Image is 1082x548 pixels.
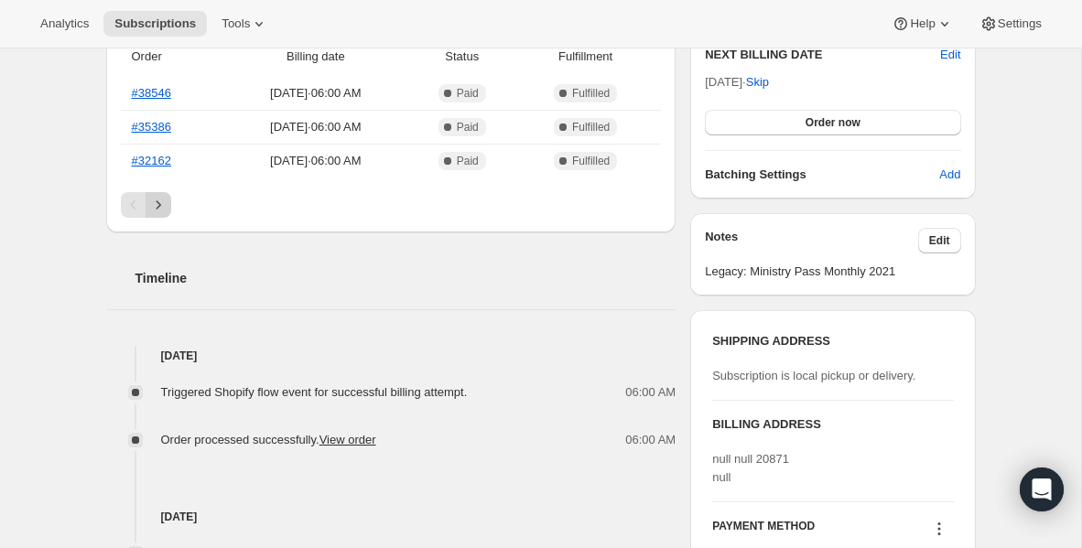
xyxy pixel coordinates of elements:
[918,228,961,253] button: Edit
[968,11,1053,37] button: Settings
[222,16,250,31] span: Tools
[712,415,953,434] h3: BILLING ADDRESS
[457,86,479,101] span: Paid
[712,452,789,484] span: null null 20871 null
[457,120,479,134] span: Paid
[132,154,171,167] a: #32162
[705,166,939,184] h6: Batching Settings
[712,369,915,382] span: Subscription is local pickup or delivery.
[146,192,171,218] button: Next
[228,152,403,170] span: [DATE] · 06:00 AM
[1020,467,1064,511] div: Open Intercom Messenger
[735,68,780,97] button: Skip
[414,48,510,66] span: Status
[103,11,207,37] button: Subscriptions
[572,86,610,101] span: Fulfilled
[121,192,662,218] nav: Pagination
[319,433,376,446] a: View order
[705,75,769,89] span: [DATE] ·
[929,233,950,248] span: Edit
[712,332,953,350] h3: SHIPPING ADDRESS
[521,48,650,66] span: Fulfillment
[572,154,610,168] span: Fulfilled
[106,508,676,526] h4: [DATE]
[228,84,403,102] span: [DATE] · 06:00 AM
[806,115,860,130] span: Order now
[746,73,769,91] span: Skip
[132,120,171,134] a: #35386
[457,154,479,168] span: Paid
[705,110,960,135] button: Order now
[940,46,960,64] button: Edit
[161,385,468,399] span: Triggered Shopify flow event for successful billing attempt.
[114,16,196,31] span: Subscriptions
[40,16,89,31] span: Analytics
[29,11,100,37] button: Analytics
[705,228,918,253] h3: Notes
[228,118,403,136] span: [DATE] · 06:00 AM
[135,269,676,287] h2: Timeline
[881,11,964,37] button: Help
[121,37,223,77] th: Order
[705,46,940,64] h2: NEXT BILLING DATE
[705,263,960,281] span: Legacy: Ministry Pass Monthly 2021
[939,166,960,184] span: Add
[161,433,376,446] span: Order processed successfully.
[998,16,1042,31] span: Settings
[211,11,279,37] button: Tools
[625,383,676,402] span: 06:00 AM
[712,519,815,543] h3: PAYMENT METHOD
[106,347,676,365] h4: [DATE]
[132,86,171,100] a: #38546
[910,16,935,31] span: Help
[928,160,971,189] button: Add
[572,120,610,134] span: Fulfilled
[228,48,403,66] span: Billing date
[625,431,676,449] span: 06:00 AM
